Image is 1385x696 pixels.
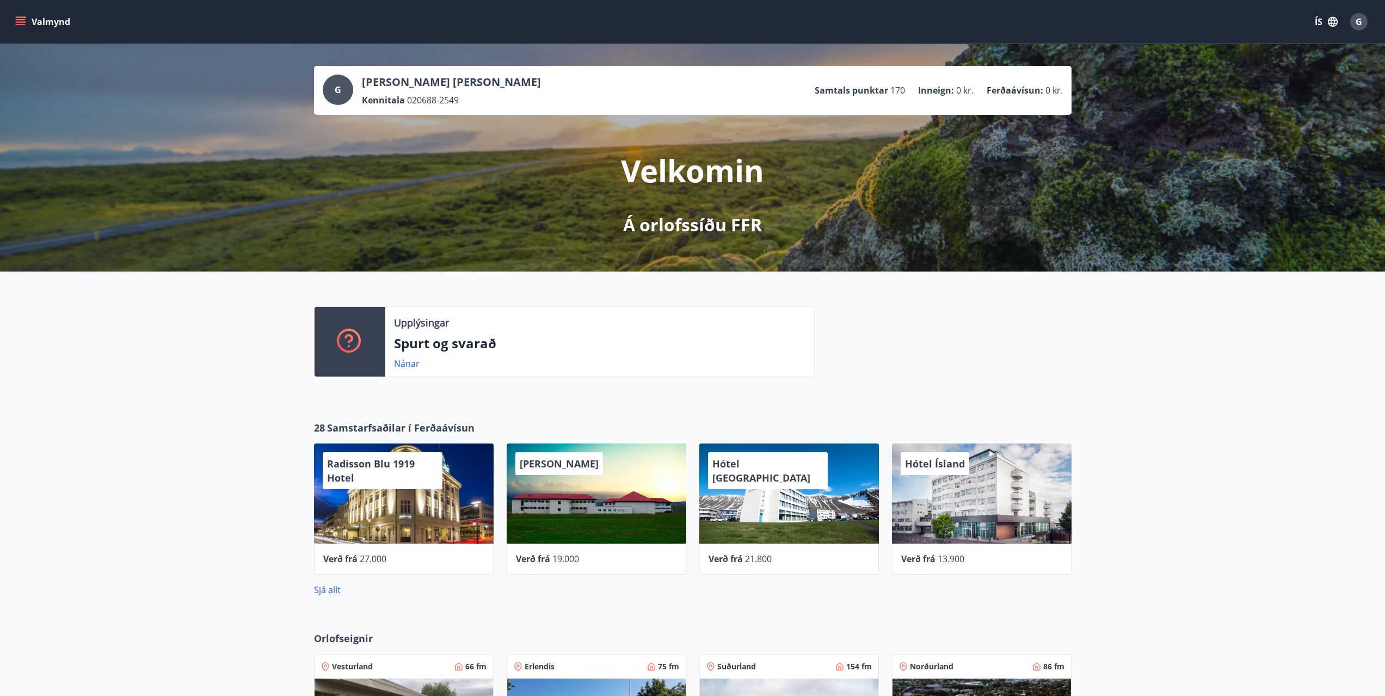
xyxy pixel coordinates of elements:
p: Samtals punktar [815,84,888,96]
span: Hótel Ísland [905,457,965,470]
span: 0 kr. [956,84,974,96]
span: 13.900 [938,553,964,565]
p: Velkomin [621,150,764,191]
p: Kennitala [362,94,405,106]
p: Inneign : [918,84,954,96]
span: Radisson Blu 1919 Hotel [327,457,415,484]
span: Verð frá [901,553,935,565]
span: Samstarfsaðilar í Ferðaávísun [327,421,475,435]
button: menu [13,12,75,32]
span: Verð frá [516,553,550,565]
a: Sjá allt [314,584,341,596]
span: 28 [314,421,325,435]
button: G [1346,9,1372,35]
span: 170 [890,84,905,96]
p: [PERSON_NAME] [PERSON_NAME] [362,75,541,90]
a: Nánar [394,358,420,369]
span: [PERSON_NAME] [520,457,599,470]
span: 020688-2549 [407,94,459,106]
span: Verð frá [323,553,358,565]
span: Vesturland [332,661,373,672]
span: 21.800 [745,553,772,565]
span: Norðurland [910,661,953,672]
span: G [335,84,341,96]
span: 19.000 [552,553,579,565]
span: 75 fm [658,661,679,672]
p: Á orlofssíðu FFR [623,213,762,237]
span: Suðurland [717,661,756,672]
span: 0 kr. [1045,84,1063,96]
span: G [1356,16,1362,28]
p: Upplýsingar [394,316,449,330]
span: Orlofseignir [314,631,373,645]
span: 154 fm [846,661,872,672]
span: Erlendis [525,661,555,672]
button: ÍS [1309,12,1344,32]
p: Spurt og svarað [394,334,805,353]
span: 66 fm [465,661,487,672]
span: 86 fm [1043,661,1064,672]
p: Ferðaávísun : [987,84,1043,96]
span: Hótel [GEOGRAPHIC_DATA] [712,457,810,484]
span: 27.000 [360,553,386,565]
span: Verð frá [709,553,743,565]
